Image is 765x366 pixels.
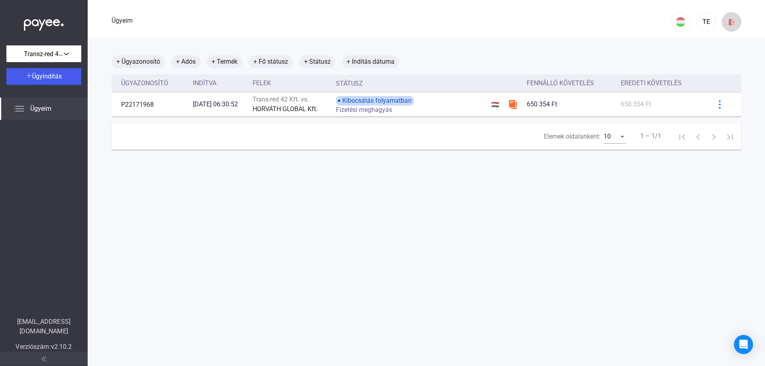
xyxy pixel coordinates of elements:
[706,129,722,145] button: Következő oldal
[342,97,412,104] font: Kibocsátás folyamatban
[621,79,682,87] font: Eredeti követelés
[14,104,24,114] img: list.svg
[722,12,741,31] button: kijelentkezés-piros
[121,101,154,108] font: P22171968
[604,132,626,141] mat-select: Elemek oldalanként:
[253,96,309,103] font: Trans-red 42 Kft. vs.
[32,72,62,80] font: Ügyindítás
[640,132,661,140] font: 1 – 1/1
[41,356,46,361] img: arrow-double-left-grey.svg
[193,78,246,88] div: Indítva
[527,78,615,88] div: Fennálló követelés
[491,101,499,108] font: 🇭🇺
[621,78,701,88] div: Eredeti követelés
[253,105,318,113] font: HORVÁTH GLOBAL Kft.
[690,129,706,145] button: Előző oldal
[116,58,160,65] font: + Ügyazonosító
[193,79,216,87] font: Indítva
[16,343,51,350] font: Verziószám:
[304,58,331,65] font: + Státusz
[527,100,557,108] font: 650 354 Ft
[508,100,518,109] img: szamlazzhu-mini
[253,78,330,88] div: Felek
[336,80,363,87] font: Státusz
[734,335,753,354] div: Intercom Messenger megnyitása
[696,12,716,31] button: TE
[544,133,600,140] font: Elemek oldalanként:
[24,15,64,31] img: white-payee-white-dot.svg
[336,106,392,114] font: Fizetési meghagyás
[702,18,710,25] font: TE
[711,96,728,113] button: kékebb
[253,58,288,65] font: + Fő státusz
[6,68,81,85] button: Ügyindítás
[24,50,74,58] font: Transz-red 42 Kft.
[722,129,738,145] button: Utolsó oldal
[253,79,271,87] font: Felek
[347,58,394,65] font: + Indítás dátuma
[112,17,133,24] font: Ügyeim
[674,129,690,145] button: Első oldal
[621,100,651,108] font: 650 354 Ft
[17,318,71,335] font: [EMAIL_ADDRESS][DOMAIN_NAME]
[51,343,72,350] font: v2.10.2
[676,17,685,27] img: HU
[176,58,196,65] font: + Adós
[121,78,186,88] div: Ügyazonosító
[716,100,724,109] img: kékebb
[193,100,238,108] font: [DATE] 06:30:52
[527,79,594,87] font: Fennálló követelés
[728,18,736,26] img: kijelentkezés-piros
[30,105,51,112] font: Ügyeim
[6,45,81,62] button: Transz-red 42 Kft.
[26,73,32,78] img: plus-white.svg
[212,58,237,65] font: + Termék
[671,12,690,31] button: HU
[121,79,168,87] font: Ügyazonosító
[604,133,611,140] font: 10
